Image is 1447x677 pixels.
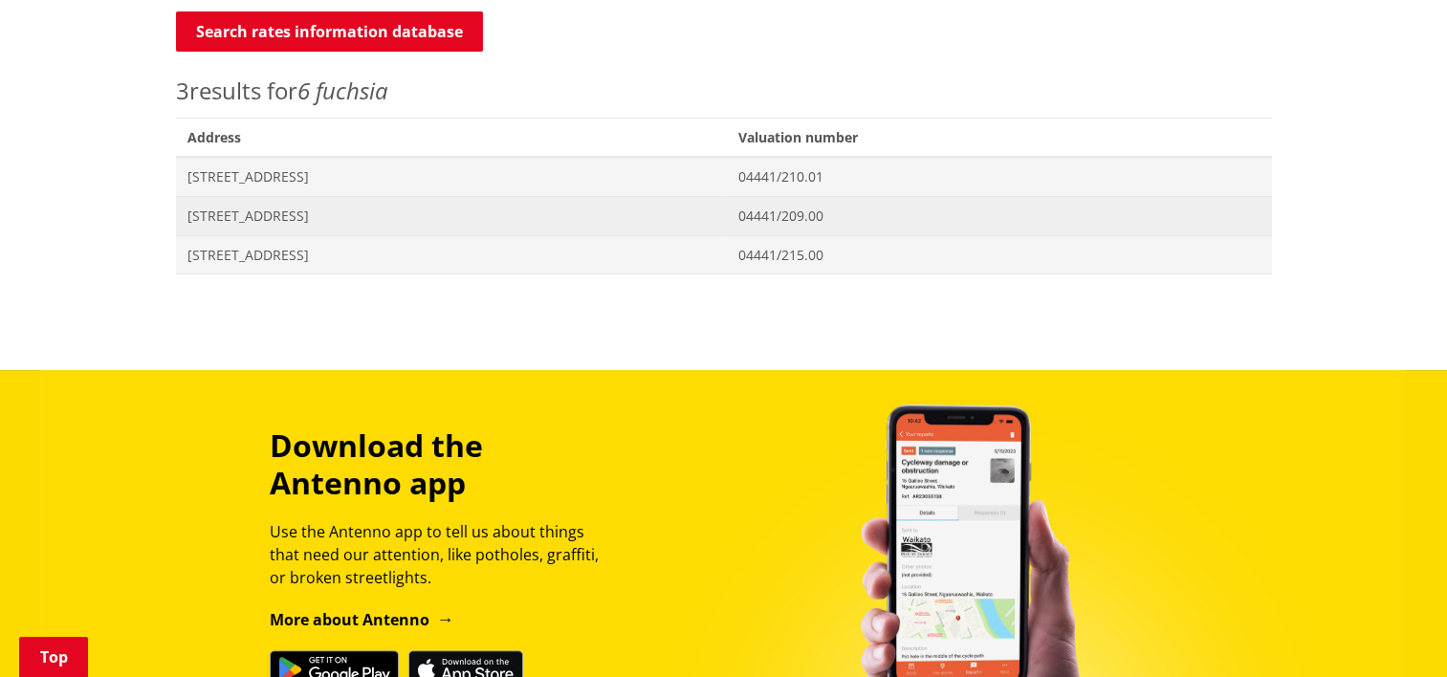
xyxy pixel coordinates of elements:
a: More about Antenno [270,609,454,630]
iframe: Messenger Launcher [1359,597,1428,666]
a: [STREET_ADDRESS] 04441/209.00 [176,196,1272,235]
span: 3 [176,75,189,106]
span: 04441/215.00 [738,246,1260,265]
span: Address [176,118,728,157]
span: [STREET_ADDRESS] [187,167,716,186]
span: Valuation number [727,118,1271,157]
span: 04441/209.00 [738,207,1260,226]
span: 04441/210.01 [738,167,1260,186]
span: [STREET_ADDRESS] [187,246,716,265]
p: results for [176,74,1272,108]
a: Top [19,637,88,677]
p: Use the Antenno app to tell us about things that need our attention, like potholes, graffiti, or ... [270,520,616,589]
a: [STREET_ADDRESS] 04441/210.01 [176,157,1272,196]
h3: Download the Antenno app [270,427,616,501]
em: 6 fuchsia [297,75,388,106]
span: [STREET_ADDRESS] [187,207,716,226]
a: [STREET_ADDRESS] 04441/215.00 [176,235,1272,274]
button: Search rates information database [176,11,483,52]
